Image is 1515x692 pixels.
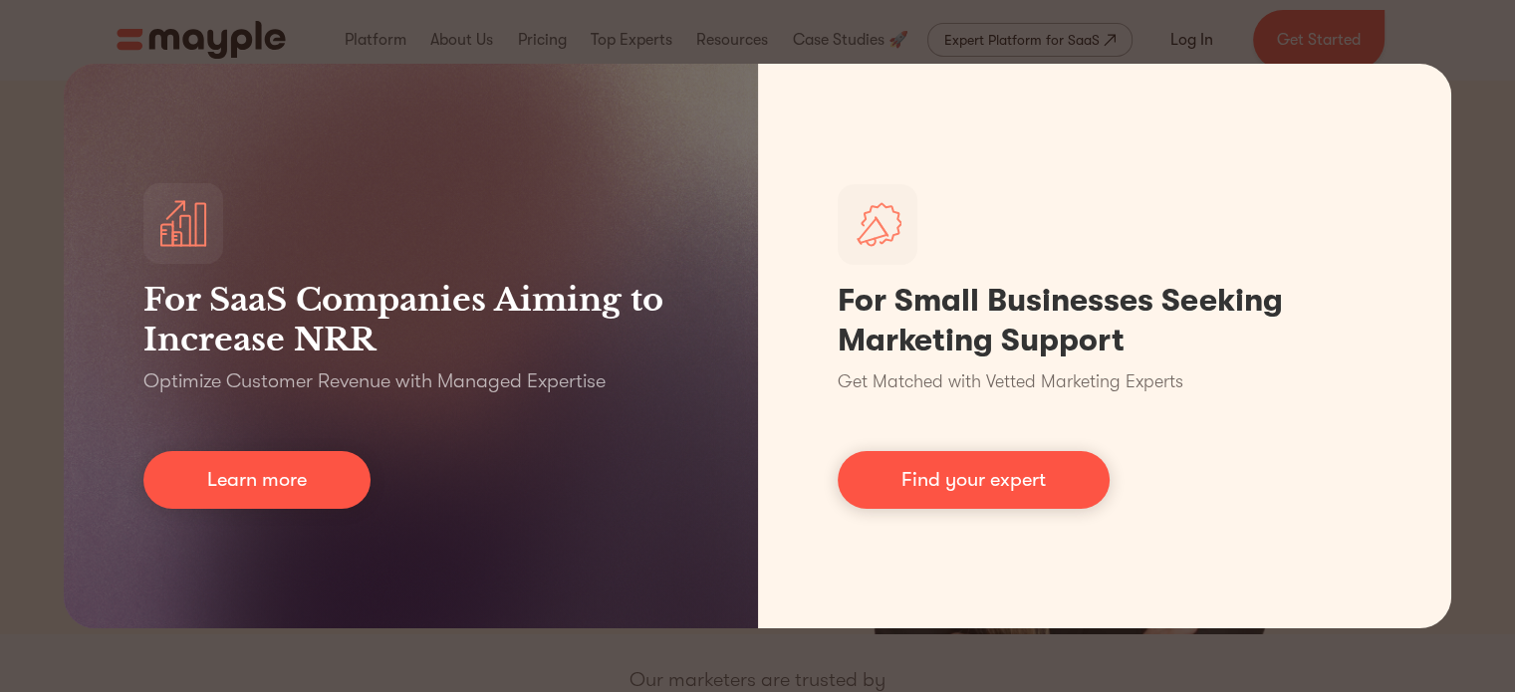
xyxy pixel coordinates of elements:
a: Find your expert [838,451,1110,509]
h1: For Small Businesses Seeking Marketing Support [838,281,1373,360]
h3: For SaaS Companies Aiming to Increase NRR [143,280,678,359]
p: Optimize Customer Revenue with Managed Expertise [143,367,606,395]
p: Get Matched with Vetted Marketing Experts [838,368,1183,395]
a: Learn more [143,451,371,509]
